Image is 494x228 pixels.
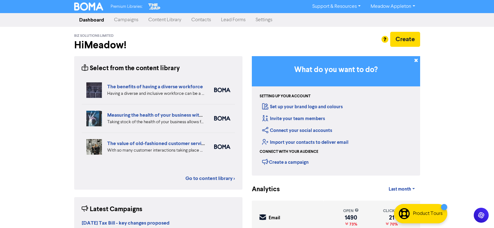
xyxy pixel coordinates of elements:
a: Meadow Appleton [366,2,420,12]
div: Analytics [252,185,272,194]
a: Import your contacts to deliver email [262,139,348,145]
strong: [DATE] Tax Bill - key changes proposed [82,220,170,226]
img: boma [214,144,230,149]
a: Measuring the health of your business with ratio measures [107,112,236,118]
a: Lead Forms [216,14,251,26]
div: Latest Campaigns [82,205,142,214]
a: Go to content library > [185,175,235,182]
a: The benefits of having a diverse workforce [107,84,203,90]
div: Setting up your account [260,94,310,99]
div: Select from the content library [82,64,180,73]
div: Create a campaign [262,157,309,167]
div: 21 [383,215,400,220]
div: Taking stock of the health of your business allows for more effective planning, early warning abo... [107,119,205,125]
a: Support & Resources [307,2,366,12]
button: Create [390,32,420,47]
span: Last month [389,187,411,192]
h3: What do you want to do? [261,65,411,75]
a: Invite your team members [262,116,325,122]
span: Biz Solutions Limited [74,34,113,38]
a: Settings [251,14,277,26]
img: BOMA Logo [74,2,103,11]
div: Getting Started in BOMA [252,56,420,176]
a: Set up your brand logo and colours [262,104,343,110]
a: Contacts [186,14,216,26]
img: boma [214,88,230,92]
img: boma_accounting [214,116,230,121]
h2: Hi Meadow ! [74,39,242,51]
a: The value of old-fashioned customer service: getting data insights [107,140,253,147]
div: click [383,208,400,214]
a: Campaigns [109,14,143,26]
div: 1490 [343,215,359,220]
span: 70% [389,222,398,227]
iframe: Chat Widget [463,198,494,228]
span: Premium Libraries: [111,5,142,9]
div: Having a diverse and inclusive workforce can be a major boost for your business. We list four of ... [107,90,205,97]
div: With so many customer interactions taking place online, your online customer service has to be fi... [107,147,205,154]
a: [DATE] Tax Bill - key changes proposed [82,221,170,226]
span: 73% [348,222,357,227]
div: open [343,208,359,214]
img: The Gap [147,2,161,11]
div: Connect with your audience [260,149,318,155]
div: Email [269,215,280,222]
a: Dashboard [74,14,109,26]
a: Connect your social accounts [262,128,332,133]
a: Last month [384,183,420,196]
a: Content Library [143,14,186,26]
